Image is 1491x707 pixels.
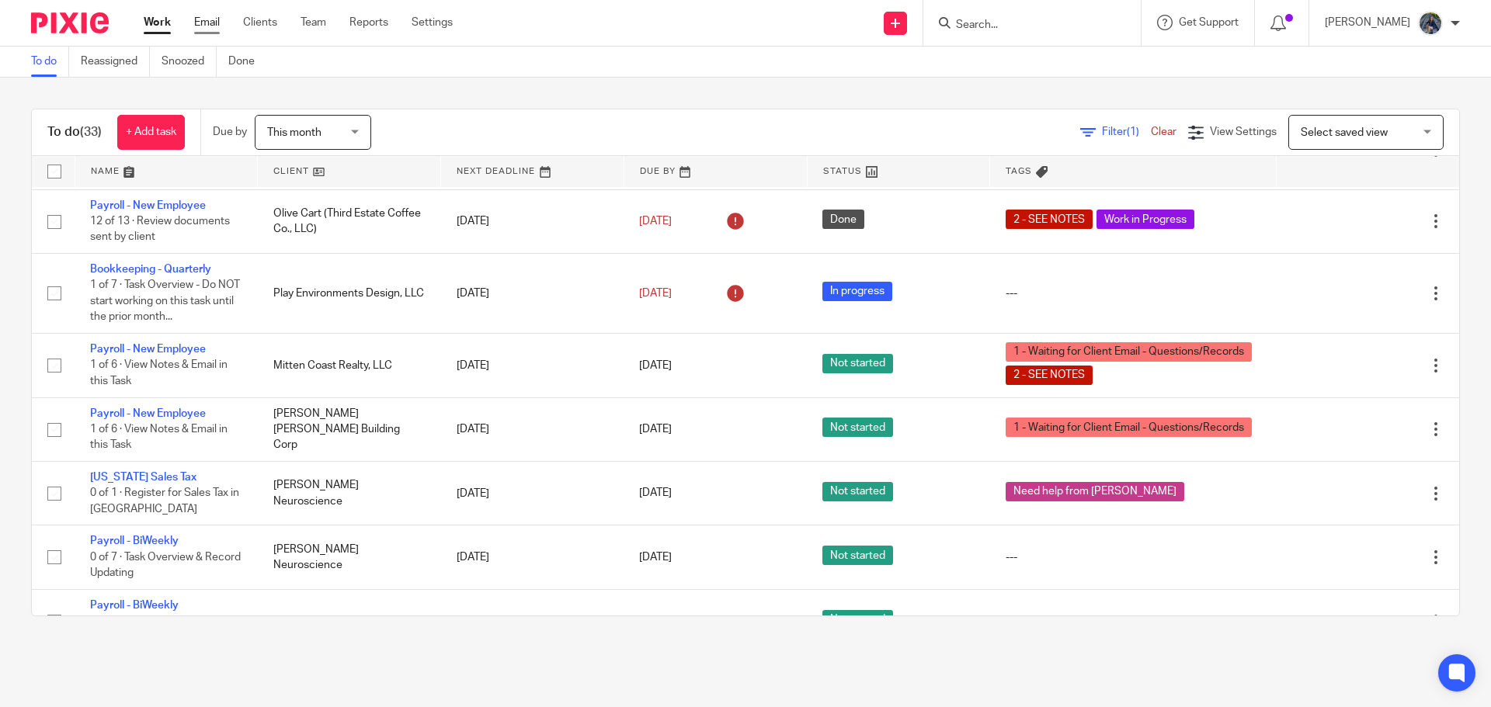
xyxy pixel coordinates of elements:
span: [DATE] [639,552,672,563]
span: 0 of 7 · Task Overview & Record Updating [90,552,241,579]
a: Team [301,15,326,30]
td: [DATE] [441,334,624,397]
div: --- [1006,286,1260,301]
span: (1) [1127,126,1139,137]
span: 1 of 6 · View Notes & Email in this Task [90,360,228,387]
a: Payroll - New Employee [90,408,206,419]
span: View Settings [1210,126,1277,137]
div: --- [1006,614,1260,629]
span: [DATE] [639,288,672,299]
span: Select saved view [1301,127,1388,138]
td: [DATE] [441,254,624,334]
span: Done [822,210,864,229]
span: [DATE] [639,488,672,499]
img: 20210918_184149%20(2).jpg [1418,11,1443,36]
span: Need help from [PERSON_NAME] [1006,482,1184,501]
div: --- [1006,549,1260,565]
span: Tags [1006,167,1032,175]
span: (33) [80,126,102,138]
span: 0 of 1 · Register for Sales Tax in [GEOGRAPHIC_DATA] [90,488,239,515]
span: 12 of 13 · Review documents sent by client [90,216,230,243]
span: Not started [822,354,893,373]
a: Payroll - BiWeekly [90,535,179,546]
a: + Add task [117,115,185,150]
a: To do [31,47,69,77]
a: Clear [1151,126,1176,137]
a: Clients [243,15,277,30]
a: Settings [412,15,453,30]
td: Northwest Optometry [258,589,441,653]
a: Payroll - BiWeekly [90,600,179,611]
a: Email [194,15,220,30]
span: [DATE] [639,424,672,435]
input: Search [954,19,1094,33]
span: 2 - SEE NOTES [1006,210,1093,229]
a: [US_STATE] Sales Tax [90,472,196,483]
td: Mitten Coast Realty, LLC [258,334,441,397]
td: [PERSON_NAME] Neuroscience [258,525,441,589]
a: Snoozed [162,47,217,77]
a: Done [228,47,266,77]
span: 1 - Waiting for Client Email - Questions/Records [1006,342,1252,362]
p: Due by [213,124,247,140]
span: Filter [1102,126,1151,137]
span: Not started [822,546,893,565]
td: [DATE] [441,397,624,461]
span: 1 - Waiting for Client Email - Questions/Records [1006,418,1252,437]
span: 2 - SEE NOTES [1006,366,1093,385]
span: [DATE] [639,360,672,371]
a: Work [144,15,171,30]
a: Reports [349,15,388,30]
span: 1 of 6 · View Notes & Email in this Task [90,424,228,451]
td: [PERSON_NAME] Neuroscience [258,462,441,525]
span: Not started [822,610,893,629]
a: Payroll - New Employee [90,200,206,211]
td: [DATE] [441,462,624,525]
a: Reassigned [81,47,150,77]
p: [PERSON_NAME] [1325,15,1410,30]
td: Olive Cart (Third Estate Coffee Co., LLC) [258,189,441,253]
span: 1 of 7 · Task Overview - Do NOT start working on this task until the prior month... [90,280,240,323]
img: Pixie [31,12,109,33]
td: [DATE] [441,589,624,653]
a: Bookkeeping - Quarterly [90,264,211,275]
span: Get Support [1179,17,1239,28]
td: [DATE] [441,525,624,589]
span: This month [267,127,321,138]
td: [DATE] [441,189,624,253]
span: In progress [822,282,892,301]
span: Work in Progress [1097,210,1194,229]
td: Play Environments Design, LLC [258,254,441,334]
span: [DATE] [639,216,672,227]
span: Not started [822,482,893,501]
span: Not started [822,418,893,437]
td: [PERSON_NAME] [PERSON_NAME] Building Corp [258,397,441,461]
a: Payroll - New Employee [90,344,206,355]
h1: To do [47,124,102,140]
